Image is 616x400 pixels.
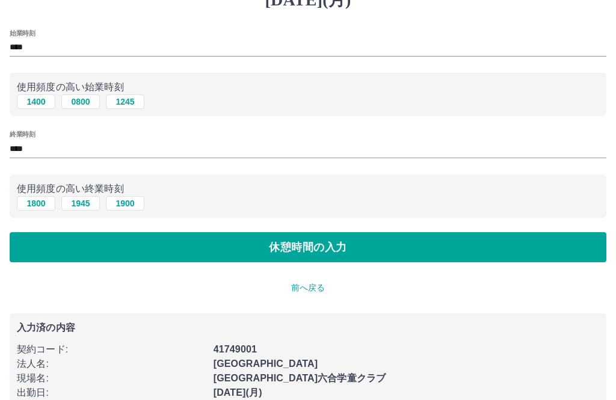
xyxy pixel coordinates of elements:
[17,371,206,386] p: 現場名 :
[17,323,599,333] p: 入力済の内容
[10,282,606,294] p: 前へ戻る
[17,182,599,196] p: 使用頻度の高い終業時刻
[61,196,100,211] button: 1945
[214,387,262,398] b: [DATE](月)
[17,94,55,109] button: 1400
[106,94,144,109] button: 1245
[17,196,55,211] button: 1800
[17,342,206,357] p: 契約コード :
[10,232,606,262] button: 休憩時間の入力
[17,357,206,371] p: 法人名 :
[10,28,35,37] label: 始業時刻
[61,94,100,109] button: 0800
[214,344,257,354] b: 41749001
[17,80,599,94] p: 使用頻度の高い始業時刻
[10,130,35,139] label: 終業時刻
[17,386,206,400] p: 出勤日 :
[106,196,144,211] button: 1900
[214,373,386,383] b: [GEOGRAPHIC_DATA]六合学童クラブ
[214,358,318,369] b: [GEOGRAPHIC_DATA]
